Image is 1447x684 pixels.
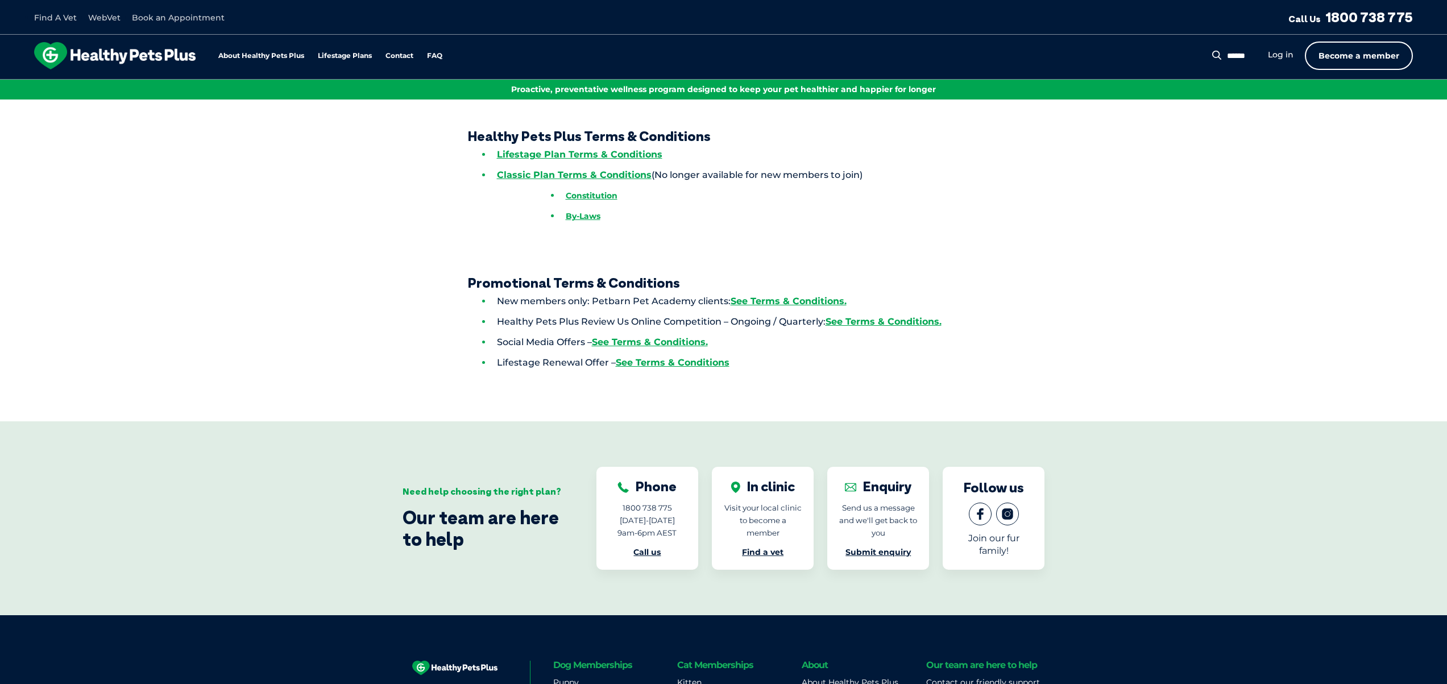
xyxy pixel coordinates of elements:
a: See Terms & Conditions. [592,337,708,347]
a: Lifestage Plans [318,52,372,60]
li: Lifestage Renewal Offer – [482,353,1019,373]
span: 1800 738 775 [623,503,672,512]
h6: About [802,661,921,669]
button: Search [1210,49,1224,61]
h6: Our team are here to help [926,661,1037,669]
h6: Cat Memberships [677,661,796,669]
div: In clinic [731,478,795,495]
div: Enquiry [845,478,912,495]
div: Our team are here to help [403,507,562,550]
a: Call us [633,547,661,557]
a: By-Laws [566,211,600,221]
a: See Terms & Conditions [616,357,729,368]
img: Phone [617,482,629,493]
img: HEALTHY PETS PLUS [412,661,497,675]
span: Proactive, preventative wellness program designed to keep your pet healthier and happier for longer [511,84,936,94]
a: See Terms & Conditions. [731,296,847,306]
h1: Promotional Terms & Conditions [428,275,1019,291]
a: Contact [385,52,413,60]
li: Healthy Pets Plus Review Us Online Competition – Ongoing / Quarterly: [482,312,1019,332]
a: Call Us1800 738 775 [1288,9,1413,26]
li: (No longer available for new members to join) [482,165,1019,226]
a: About Healthy Pets Plus [218,52,304,60]
div: Follow us [964,479,1024,496]
a: Find a vet [742,547,783,557]
img: In clinic [731,482,740,493]
a: WebVet [88,13,121,23]
a: See Terms & Conditions. [826,316,942,327]
span: Send us a message and we'll get back to you [839,503,917,537]
li: New members only: Petbarn Pet Academy clients: [482,291,1019,312]
span: [DATE]-[DATE] [620,516,675,525]
a: Lifestage Plan Terms & Conditions [497,149,662,160]
span: Visit your local clinic to become a member [724,503,802,537]
a: FAQ [427,52,442,60]
img: Enquiry [845,482,856,493]
img: hpp-logo [34,42,196,69]
a: Book an Appointment [132,13,225,23]
a: Classic Plan Terms & Conditions [497,169,652,180]
a: Constitution [566,190,617,201]
span: Call Us [1288,13,1321,24]
a: Become a member [1305,42,1413,70]
a: Log in [1268,49,1293,60]
li: Social Media Offers – [482,332,1019,353]
h1: Healthy Pets Plus Terms & Conditions [428,128,1019,144]
h6: Dog Memberships [553,661,672,669]
a: Find A Vet [34,13,77,23]
div: Need help choosing the right plan? [403,486,562,497]
span: 9am-6pm AEST [617,528,677,537]
div: Phone [617,478,677,495]
a: Submit enquiry [845,547,911,557]
p: Join our fur family! [954,532,1033,557]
